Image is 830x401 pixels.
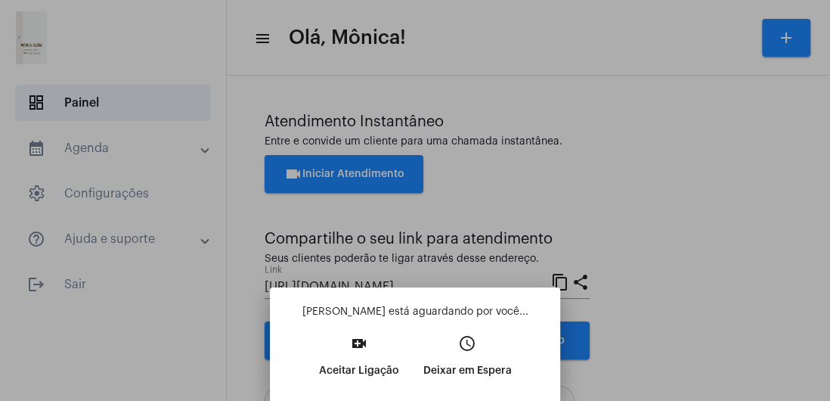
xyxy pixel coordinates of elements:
[458,334,476,353] mat-icon: access_time
[411,330,524,395] button: Deixar em Espera
[282,304,548,319] p: [PERSON_NAME] está aguardando por você...
[423,357,512,384] p: Deixar em Espera
[319,357,399,384] p: Aceitar Ligação
[350,334,368,353] mat-icon: video_call
[307,330,411,395] button: Aceitar Ligação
